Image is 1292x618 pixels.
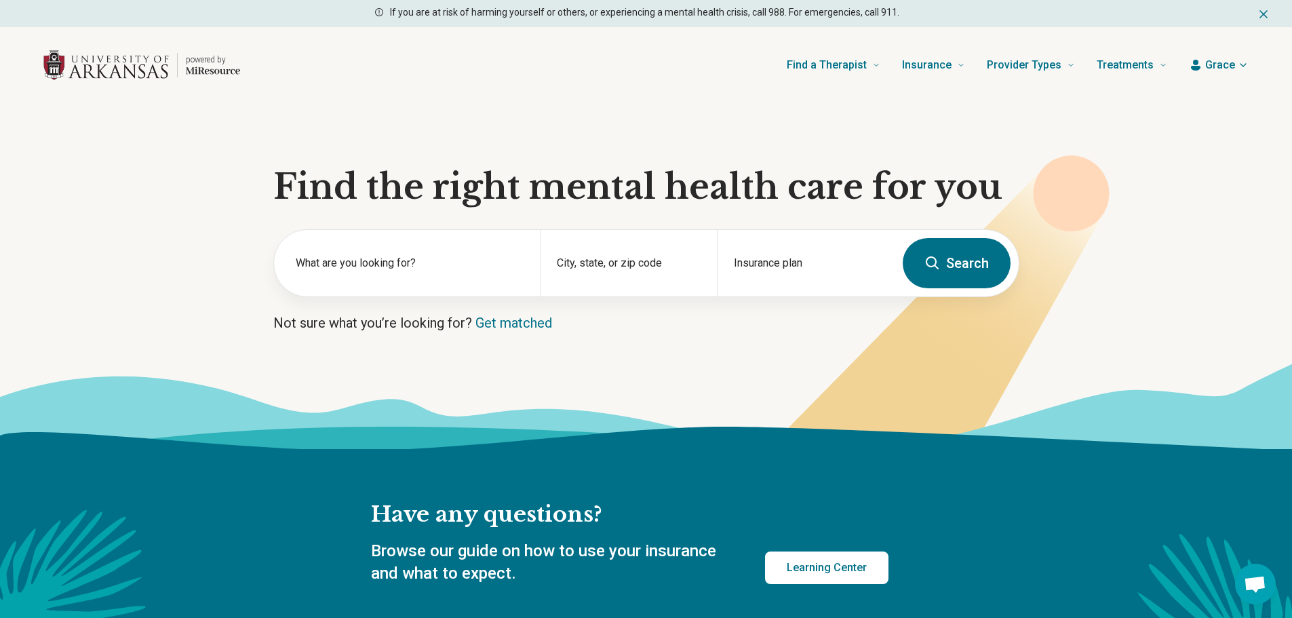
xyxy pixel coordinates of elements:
[1235,564,1276,604] div: Open chat
[987,38,1075,92] a: Provider Types
[1097,56,1154,75] span: Treatments
[273,313,1019,332] p: Not sure what you’re looking for?
[903,238,1011,288] button: Search
[902,56,952,75] span: Insurance
[43,43,240,87] a: Home page
[1189,57,1249,73] button: Grace
[1257,5,1270,22] button: Dismiss
[987,56,1061,75] span: Provider Types
[787,38,880,92] a: Find a Therapist
[787,56,867,75] span: Find a Therapist
[390,5,899,20] p: If you are at risk of harming yourself or others, or experiencing a mental health crisis, call 98...
[902,38,965,92] a: Insurance
[186,54,240,65] p: powered by
[1097,38,1167,92] a: Treatments
[296,255,524,271] label: What are you looking for?
[1205,57,1235,73] span: Grace
[475,315,552,331] a: Get matched
[371,540,732,585] p: Browse our guide on how to use your insurance and what to expect.
[765,552,888,584] a: Learning Center
[273,167,1019,208] h1: Find the right mental health care for you
[371,501,888,529] h2: Have any questions?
